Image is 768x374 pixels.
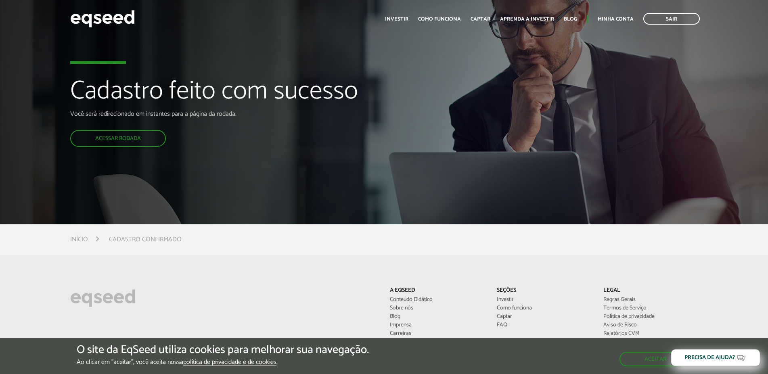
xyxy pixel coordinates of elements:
[603,322,698,328] a: Aviso de Risco
[603,314,698,320] a: Política de privacidade
[390,322,484,328] a: Imprensa
[70,8,135,29] img: EqSeed
[564,17,577,22] a: Blog
[390,331,484,336] a: Carreiras
[418,17,461,22] a: Como funciona
[619,352,691,366] button: Aceitar
[598,17,634,22] a: Minha conta
[497,314,591,320] a: Captar
[70,77,442,110] h1: Cadastro feito com sucesso
[497,297,591,303] a: Investir
[70,130,166,147] a: Acessar rodada
[77,358,369,366] p: Ao clicar em "aceitar", você aceita nossa .
[500,17,554,22] a: Aprenda a investir
[390,287,484,294] p: A EqSeed
[497,305,591,311] a: Como funciona
[603,305,698,311] a: Termos de Serviço
[471,17,490,22] a: Captar
[70,236,88,243] a: Início
[390,297,484,303] a: Conteúdo Didático
[385,17,408,22] a: Investir
[497,322,591,328] a: FAQ
[390,305,484,311] a: Sobre nós
[77,344,369,356] h5: O site da EqSeed utiliza cookies para melhorar sua navegação.
[390,314,484,320] a: Blog
[70,110,442,118] p: Você será redirecionado em instantes para a página da rodada.
[497,287,591,294] p: Seções
[183,359,276,366] a: política de privacidade e de cookies
[109,234,182,245] li: Cadastro confirmado
[603,287,698,294] p: Legal
[603,331,698,336] a: Relatórios CVM
[643,13,700,25] a: Sair
[70,287,136,309] img: EqSeed Logo
[603,297,698,303] a: Regras Gerais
